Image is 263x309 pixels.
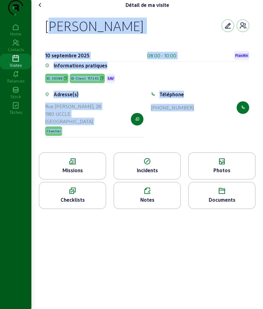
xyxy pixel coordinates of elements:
div: Missions [39,167,106,174]
span: Planifié [235,53,248,58]
div: [PHONE_NUMBER] [151,104,194,111]
div: Checklists [39,196,106,204]
div: Photos [189,167,255,174]
div: 1180 UCCLE [45,110,101,118]
div: Rue [PERSON_NAME], 28 [45,103,101,110]
div: Téléphone [159,91,184,98]
div: Adresse(s) [54,91,78,98]
div: Notes [114,196,180,204]
div: [PERSON_NAME] [45,18,143,34]
span: SAV [107,76,114,81]
span: ID: 30588 [46,76,62,81]
span: Chantier [46,129,61,133]
div: [GEOGRAPHIC_DATA] [45,118,101,125]
div: Incidents [114,167,180,174]
span: ID Client: 117243 [71,76,99,81]
div: Détail de ma visite [126,1,169,9]
div: 10 septembre 2025 [45,52,89,59]
div: Informations pratiques [54,62,107,69]
div: 08:00 - 10:00 [147,52,176,59]
div: Documents [189,196,255,204]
